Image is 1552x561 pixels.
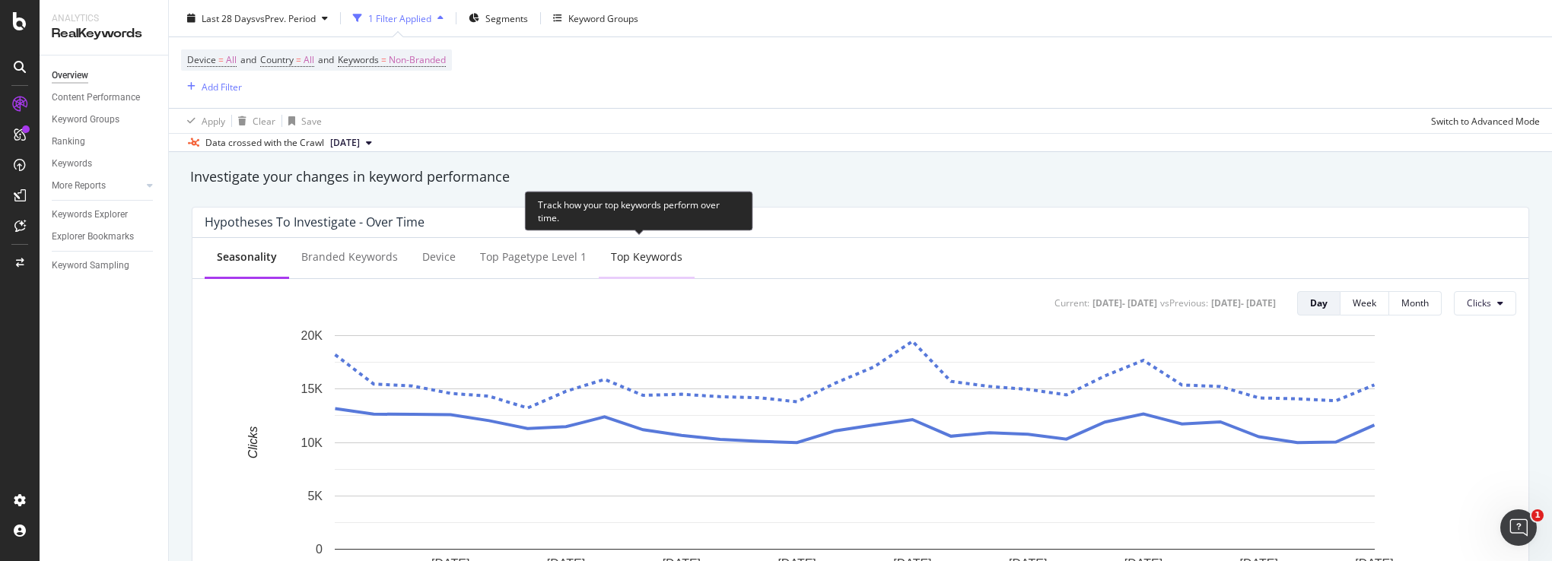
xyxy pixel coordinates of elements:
span: Keywords [338,53,379,66]
span: = [381,53,386,66]
a: Content Performance [52,90,157,106]
div: Hypotheses to Investigate - Over Time [205,214,425,230]
span: Clicks [1467,296,1491,309]
div: Track how your top keywords perform over time. [525,191,753,230]
iframe: Intercom live chat [1500,509,1537,546]
button: Last 28 DaysvsPrev. Period [181,6,334,30]
a: More Reports [52,178,142,194]
div: Switch to Advanced Mode [1431,114,1540,127]
text: 5K [307,490,323,502]
div: Ranking [52,134,85,150]
span: 1 [1531,509,1544,521]
div: Current: [1054,296,1089,309]
button: Clear [232,109,275,133]
a: Ranking [52,134,157,150]
button: Switch to Advanced Mode [1425,109,1540,133]
div: Day [1310,296,1328,309]
a: Explorer Bookmarks [52,229,157,245]
div: Week [1353,296,1376,309]
text: 20K [301,329,323,342]
span: and [318,53,334,66]
button: Keyword Groups [547,6,644,30]
div: Clear [253,114,275,127]
div: Apply [202,114,225,127]
div: Keyword Groups [568,11,638,24]
div: Explorer Bookmarks [52,229,134,245]
span: Country [260,53,294,66]
span: All [304,49,314,71]
div: [DATE] - [DATE] [1092,296,1157,309]
div: More Reports [52,178,106,194]
div: Content Performance [52,90,140,106]
span: = [218,53,224,66]
a: Keywords [52,156,157,172]
text: 0 [316,543,323,556]
text: 10K [301,436,323,448]
a: Keywords Explorer [52,207,157,223]
div: Seasonality [217,249,277,265]
span: vs Prev. Period [256,11,316,24]
div: Keywords [52,156,92,172]
div: 1 Filter Applied [368,11,431,24]
span: and [240,53,256,66]
div: RealKeywords [52,25,156,43]
a: Keyword Groups [52,112,157,128]
a: Overview [52,68,157,84]
div: Investigate your changes in keyword performance [190,167,1531,187]
span: All [226,49,237,71]
div: Data crossed with the Crawl [205,136,324,150]
span: = [296,53,301,66]
button: Segments [463,6,534,30]
a: Keyword Sampling [52,258,157,274]
button: Save [282,109,322,133]
div: [DATE] - [DATE] [1211,296,1276,309]
span: Last 28 Days [202,11,256,24]
button: [DATE] [324,134,378,152]
text: Clicks [246,426,259,458]
span: 2025 Sep. 8th [330,136,360,150]
span: Segments [485,11,528,24]
div: Keywords Explorer [52,207,128,223]
button: Day [1297,291,1341,315]
button: 1 Filter Applied [347,6,450,30]
div: Keyword Sampling [52,258,129,274]
div: Save [301,114,322,127]
div: Month [1401,296,1429,309]
button: Week [1341,291,1389,315]
div: Top pagetype Level 1 [480,249,587,265]
button: Add Filter [181,78,242,96]
button: Apply [181,109,225,133]
div: Overview [52,68,88,84]
div: Keyword Groups [52,112,119,128]
div: vs Previous : [1160,296,1208,309]
span: Non-Branded [389,49,446,71]
text: 15K [301,382,323,395]
button: Clicks [1454,291,1516,315]
div: Add Filter [202,80,242,93]
div: Top Keywords [611,249,682,265]
div: Device [422,249,456,265]
span: Device [187,53,216,66]
div: Analytics [52,12,156,25]
div: Branded Keywords [301,249,398,265]
button: Month [1389,291,1442,315]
